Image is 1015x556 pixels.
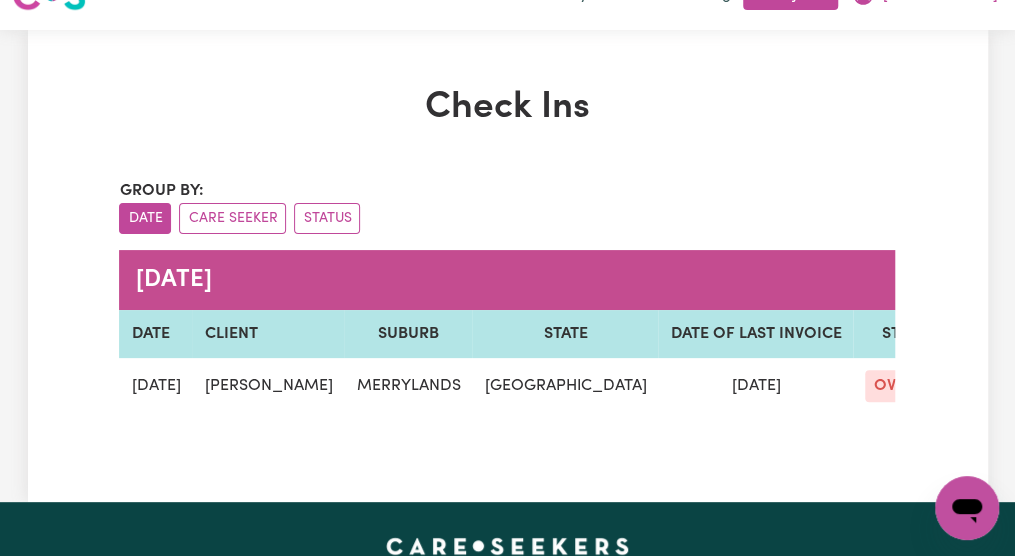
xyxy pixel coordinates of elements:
[344,310,472,358] th: SUBURB
[658,310,853,358] th: DATE OF LAST INVOICE
[119,358,192,414] td: [DATE]
[192,310,344,358] th: CLIENT
[294,203,360,234] button: sort invoices by paid status
[192,358,344,414] td: [PERSON_NAME]
[865,370,953,402] span: OVERDUE
[119,86,895,131] h1: Check Ins
[386,538,629,554] a: Careseekers home page
[179,203,286,234] button: sort invoices by care seeker
[119,203,171,234] button: sort invoices by date
[472,358,658,414] td: [GEOGRAPHIC_DATA]
[853,310,965,358] th: STATUS
[119,183,203,199] span: Group by:
[119,310,192,358] th: DATE
[658,358,853,414] td: [DATE]
[344,358,472,414] td: MERRYLANDS
[472,310,658,358] th: STATE
[935,476,999,540] iframe: Button to launch messaging window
